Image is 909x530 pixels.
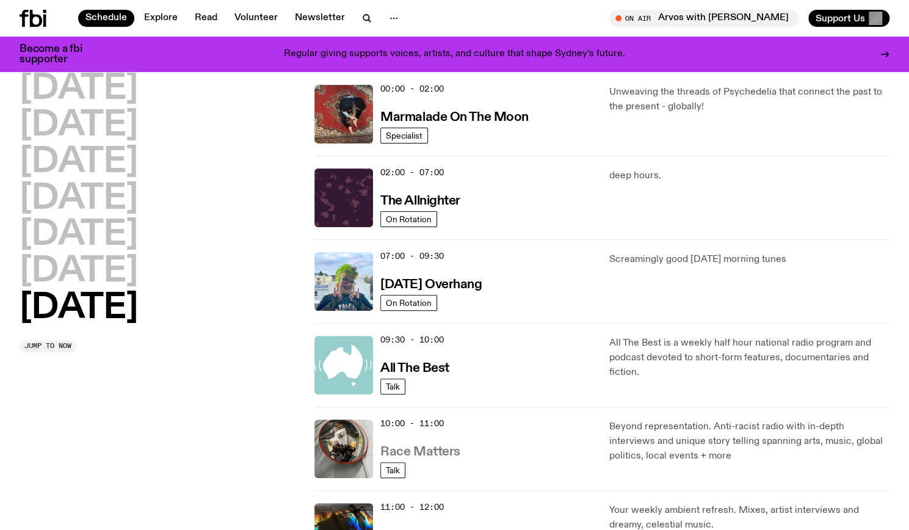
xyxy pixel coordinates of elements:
button: [DATE] [20,182,138,216]
p: Unweaving the threads of Psychedelia that connect the past to the present - globally! [609,85,889,114]
span: 02:00 - 07:00 [380,167,444,178]
a: Specialist [380,128,428,143]
button: [DATE] [20,218,138,252]
a: Talk [380,379,405,394]
p: All The Best is a weekly half hour national radio program and podcast devoted to short-form featu... [609,336,889,380]
h3: All The Best [380,362,449,375]
a: Read [187,10,225,27]
h3: Become a fbi supporter [20,44,98,65]
button: [DATE] [20,255,138,289]
button: [DATE] [20,109,138,143]
h3: The Allnighter [380,195,460,208]
a: Newsletter [288,10,352,27]
button: Jump to now [20,340,76,352]
span: 09:30 - 10:00 [380,334,444,346]
span: 10:00 - 11:00 [380,418,444,429]
a: [DATE] Overhang [380,276,482,291]
a: Marmalade On The Moon [380,109,529,124]
button: Support Us [808,10,889,27]
h3: Race Matters [380,446,460,459]
button: [DATE] [20,72,138,106]
a: Volunteer [227,10,285,27]
a: All The Best [380,360,449,375]
h3: Marmalade On The Moon [380,111,529,124]
span: Talk [386,382,400,391]
a: Talk [380,462,405,478]
button: [DATE] [20,145,138,180]
a: On Rotation [380,295,437,311]
img: Tommy - Persian Rug [314,85,373,143]
img: A photo of the Race Matters team taken in a rear view or "blindside" mirror. A bunch of people of... [314,419,373,478]
span: 11:00 - 12:00 [380,501,444,513]
span: Talk [386,466,400,475]
p: deep hours. [609,169,889,183]
a: On Rotation [380,211,437,227]
span: Jump to now [24,343,71,349]
a: Race Matters [380,443,460,459]
span: 00:00 - 02:00 [380,83,444,95]
p: Beyond representation. Anti-racist radio with in-depth interviews and unique story telling spanni... [609,419,889,463]
span: On Rotation [386,299,432,308]
p: Regular giving supports voices, artists, and culture that shape Sydney’s future. [284,49,625,60]
h3: [DATE] Overhang [380,278,482,291]
span: Support Us [816,13,865,24]
p: Screamingly good [DATE] morning tunes [609,252,889,267]
a: Schedule [78,10,134,27]
button: On AirArvos with [PERSON_NAME] [609,10,799,27]
a: The Allnighter [380,192,460,208]
span: 07:00 - 09:30 [380,250,444,262]
span: On Rotation [386,215,432,224]
button: [DATE] [20,291,138,325]
a: Explore [137,10,185,27]
span: Specialist [386,131,422,140]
